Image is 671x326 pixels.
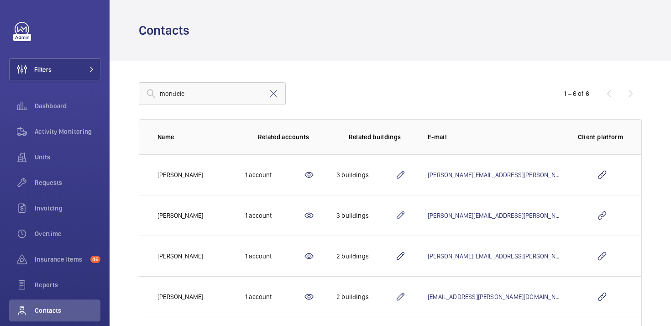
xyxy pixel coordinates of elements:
[428,132,563,142] p: E-mail
[578,132,623,142] p: Client platform
[90,256,100,263] span: 46
[564,89,589,98] div: 1 – 6 of 6
[336,252,395,261] div: 2 buildings
[157,132,231,142] p: Name
[35,280,100,289] span: Reports
[336,170,395,179] div: 3 buildings
[336,211,395,220] div: 3 buildings
[157,252,203,261] p: [PERSON_NAME]
[245,292,304,301] div: 1 account
[245,252,304,261] div: 1 account
[428,252,615,260] a: [PERSON_NAME][EMAIL_ADDRESS][PERSON_NAME][DOMAIN_NAME]
[157,211,203,220] p: [PERSON_NAME]
[245,211,304,220] div: 1 account
[139,82,286,105] input: Search by lastname, firstname, mail or client
[139,22,195,39] h1: Contacts
[35,178,100,187] span: Requests
[35,229,100,238] span: Overtime
[157,170,203,179] p: [PERSON_NAME]
[336,292,395,301] div: 2 buildings
[245,170,304,179] div: 1 account
[9,58,100,80] button: Filters
[349,132,401,142] p: Related buildings
[35,101,100,110] span: Dashboard
[35,204,100,213] span: Invoicing
[258,132,309,142] p: Related accounts
[35,306,100,315] span: Contacts
[35,127,100,136] span: Activity Monitoring
[157,292,203,301] p: [PERSON_NAME]
[428,293,569,300] a: [EMAIL_ADDRESS][PERSON_NAME][DOMAIN_NAME]
[35,255,87,264] span: Insurance items
[34,65,52,74] span: Filters
[428,171,615,179] a: [PERSON_NAME][EMAIL_ADDRESS][PERSON_NAME][DOMAIN_NAME]
[428,212,615,219] a: [PERSON_NAME][EMAIL_ADDRESS][PERSON_NAME][DOMAIN_NAME]
[35,152,100,162] span: Units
